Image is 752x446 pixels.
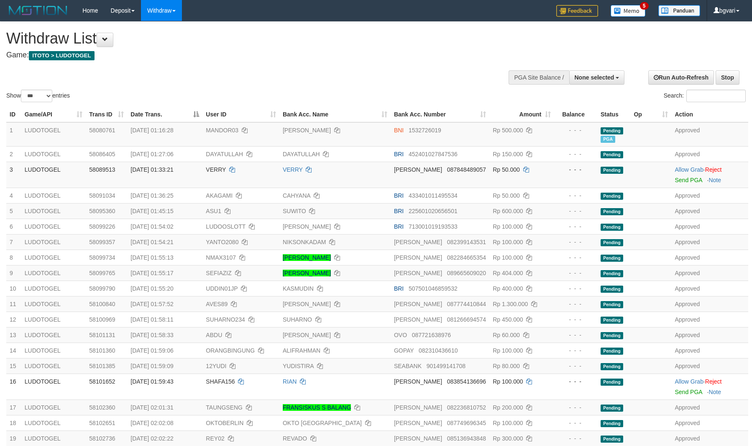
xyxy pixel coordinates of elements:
span: 58101385 [89,363,115,369]
span: YANTO2080 [206,239,238,245]
span: · [675,166,705,173]
span: [PERSON_NAME] [394,404,442,411]
span: [DATE] 01:54:21 [130,239,173,245]
span: Pending [601,151,623,158]
td: LUDOTOGEL [21,219,86,234]
td: 5 [6,203,21,219]
td: LUDOTOGEL [21,415,86,431]
span: Pending [601,405,623,412]
span: MANDOR03 [206,127,238,134]
span: BRI [394,151,404,157]
span: 12YUDI [206,363,226,369]
th: ID [6,107,21,122]
div: - - - [558,238,594,246]
span: [PERSON_NAME] [394,166,442,173]
td: 4 [6,188,21,203]
span: [DATE] 01:55:13 [130,254,173,261]
div: - - - [558,403,594,412]
td: LUDOTOGEL [21,358,86,374]
span: [PERSON_NAME] [394,378,442,385]
span: Rp 1.300.000 [493,301,528,307]
span: NMAX3107 [206,254,236,261]
td: LUDOTOGEL [21,312,86,327]
div: - - - [558,346,594,355]
span: Rp 100.000 [493,223,523,230]
td: LUDOTOGEL [21,296,86,312]
div: - - - [558,150,594,158]
th: Op: activate to sort column ascending [630,107,671,122]
span: [DATE] 01:59:09 [130,363,173,369]
span: Pending [601,167,623,174]
td: · [671,162,748,188]
td: Approved [671,122,748,147]
span: Pending [601,363,623,370]
a: FRANSISKUS S BALANG [283,404,351,411]
a: Note [709,389,721,395]
span: Rp 400.000 [493,285,523,292]
span: ABDU [206,332,222,338]
a: Allow Grab [675,166,703,173]
a: Run Auto-Refresh [648,70,714,85]
th: Date Trans.: activate to sort column descending [127,107,202,122]
span: 58099765 [89,270,115,276]
a: DAYATULLAH [283,151,320,157]
span: Rp 300.000 [493,435,523,442]
select: Showentries [21,90,52,102]
span: Rp 500.000 [493,127,523,134]
a: [PERSON_NAME] [283,301,331,307]
td: · [671,374,748,400]
span: Pending [601,420,623,427]
span: OKTOBERLIN [206,420,243,426]
span: 58099790 [89,285,115,292]
span: Pending [601,127,623,134]
td: 11 [6,296,21,312]
span: REY02 [206,435,224,442]
span: BRI [394,223,404,230]
a: OKTO [GEOGRAPHIC_DATA] [283,420,362,426]
span: Copy 087848489057 to clipboard [447,166,486,173]
th: Balance [554,107,597,122]
div: - - - [558,419,594,427]
span: GOPAY [394,347,414,354]
div: - - - [558,222,594,231]
td: Approved [671,327,748,343]
th: Trans ID: activate to sort column ascending [86,107,127,122]
span: 58101360 [89,347,115,354]
span: Copy 433401011495534 to clipboard [409,192,458,199]
span: [PERSON_NAME] [394,316,442,323]
a: Reject [705,166,722,173]
span: Copy 452401027847536 to clipboard [409,151,458,157]
td: 2 [6,146,21,162]
div: - - - [558,165,594,174]
img: panduan.png [658,5,700,16]
span: AKAGAMI [206,192,233,199]
a: YUDISTIRA [283,363,314,369]
a: ALIFRAHMAN [283,347,320,354]
span: Rp 100.000 [493,420,523,426]
td: Approved [671,296,748,312]
span: LUDOOSLOTT [206,223,246,230]
span: 58099226 [89,223,115,230]
span: Pending [601,379,623,386]
label: Show entries [6,90,70,102]
span: Pending [601,436,623,443]
span: TAUNGSENG [206,404,243,411]
span: [PERSON_NAME] [394,420,442,426]
span: Rp 200.000 [493,404,523,411]
span: Copy 087749696345 to clipboard [447,420,486,426]
span: 58101131 [89,332,115,338]
span: Pending [601,224,623,231]
span: None selected [575,74,614,81]
span: Copy 089665609020 to clipboard [447,270,486,276]
td: LUDOTOGEL [21,122,86,147]
span: [DATE] 01:59:43 [130,378,173,385]
span: [PERSON_NAME] [394,254,442,261]
span: SUHARNO234 [206,316,245,323]
span: Pending [601,348,623,355]
div: - - - [558,269,594,277]
span: Pending [601,332,623,339]
td: Approved [671,188,748,203]
span: [DATE] 01:45:15 [130,208,173,214]
span: [DATE] 01:36:25 [130,192,173,199]
td: Approved [671,250,748,265]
